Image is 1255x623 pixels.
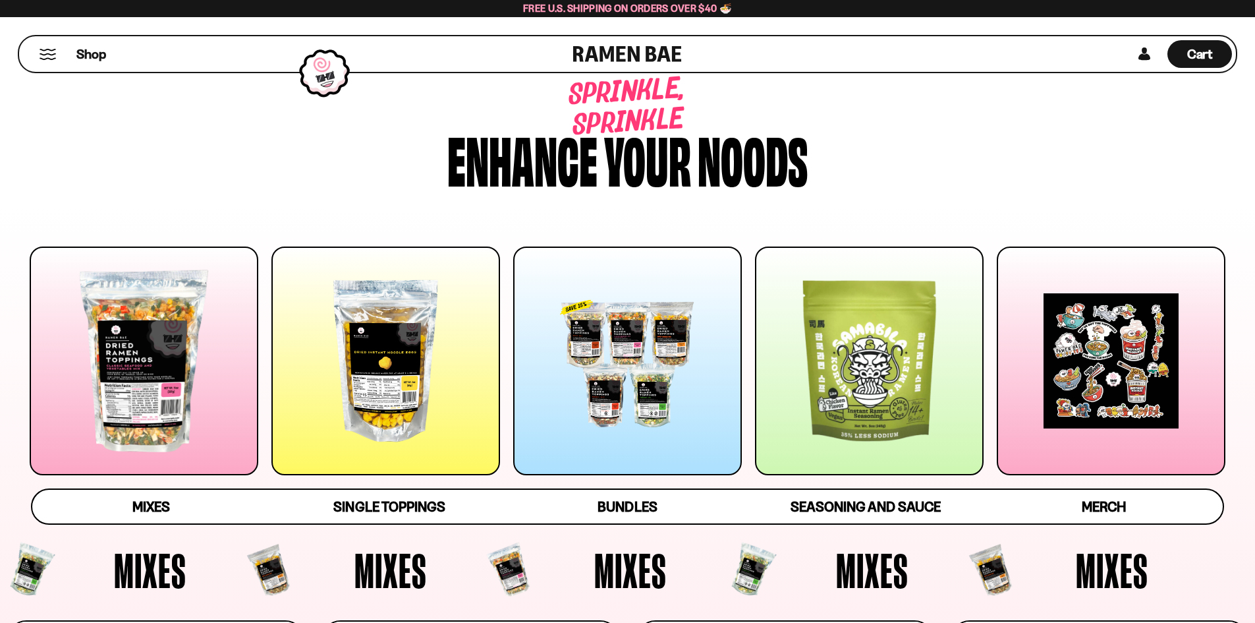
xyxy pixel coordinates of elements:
[509,490,746,523] a: Bundles
[1167,36,1232,72] a: Cart
[76,45,106,63] span: Shop
[985,490,1223,523] a: Merch
[604,127,691,189] div: your
[1082,498,1126,515] span: Merch
[594,546,667,595] span: Mixes
[1187,46,1213,62] span: Cart
[836,546,908,595] span: Mixes
[523,2,732,15] span: Free U.S. Shipping on Orders over $40 🍜
[746,490,984,523] a: Seasoning and Sauce
[698,127,808,189] div: noods
[447,127,598,189] div: Enhance
[76,40,106,68] a: Shop
[598,498,657,515] span: Bundles
[270,490,508,523] a: Single Toppings
[132,498,170,515] span: Mixes
[39,49,57,60] button: Mobile Menu Trigger
[354,546,427,595] span: Mixes
[32,490,270,523] a: Mixes
[333,498,445,515] span: Single Toppings
[114,546,186,595] span: Mixes
[791,498,940,515] span: Seasoning and Sauce
[1076,546,1148,595] span: Mixes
